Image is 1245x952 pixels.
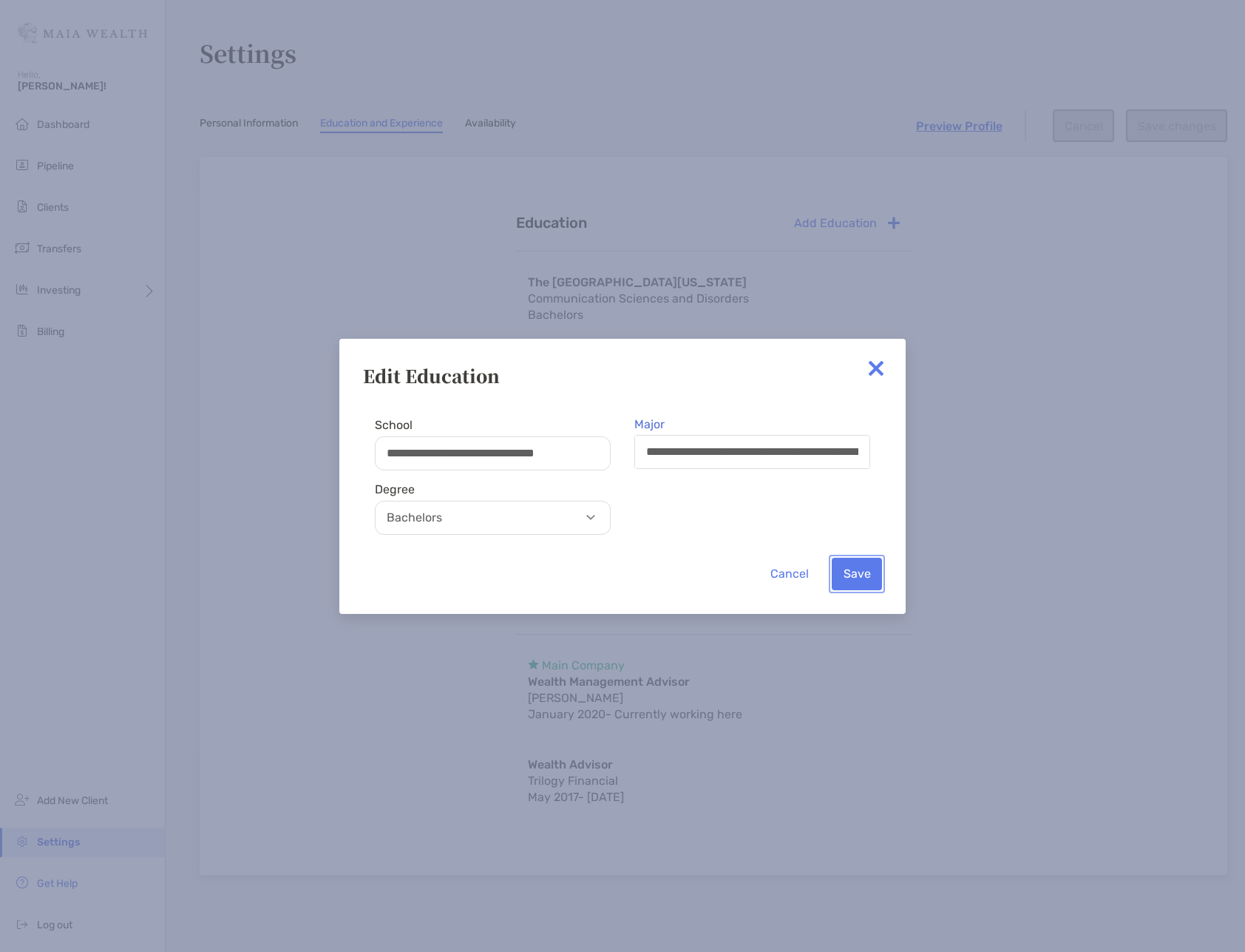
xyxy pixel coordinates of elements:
[759,558,820,590] button: Cancel
[379,508,614,527] p: Bachelors
[363,362,882,388] div: Edit Education
[832,558,882,590] button: Save
[634,418,665,431] label: Major
[861,354,891,383] img: close modal icon
[375,482,611,496] div: Degree
[375,418,611,432] label: School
